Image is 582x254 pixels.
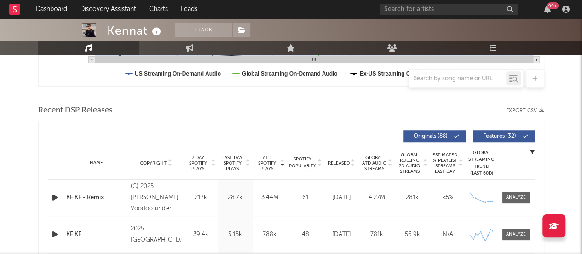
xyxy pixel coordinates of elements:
[432,152,458,174] span: Estimated % Playlist Streams Last Day
[220,193,250,202] div: 28.7k
[432,230,463,239] div: N/A
[326,193,357,202] div: [DATE]
[397,152,422,174] span: Global Rolling 7D Audio Streams
[131,181,181,214] div: (C) 2025 [PERSON_NAME] Voodoo under exclusive license to BZR Music LLC. Except track 4. Track 4 ©...
[175,23,232,37] button: Track
[544,6,551,13] button: 99+
[362,193,392,202] div: 4.27M
[66,193,127,202] a: KE KE - Remix
[220,230,250,239] div: 5.15k
[473,130,535,142] button: Features(32)
[255,193,285,202] div: 3.44M
[409,134,452,139] span: Originals ( 88 )
[186,155,210,171] span: 7 Day Spotify Plays
[409,75,506,83] input: Search by song name or URL
[547,2,559,9] div: 99 +
[289,193,322,202] div: 61
[186,230,216,239] div: 39.4k
[478,134,521,139] span: Features ( 32 )
[289,230,322,239] div: 48
[328,160,350,166] span: Released
[289,156,316,170] span: Spotify Popularity
[362,230,392,239] div: 781k
[362,155,387,171] span: Global ATD Audio Streams
[380,4,518,15] input: Search for artists
[506,108,544,113] button: Export CSV
[38,105,113,116] span: Recent DSP Releases
[326,230,357,239] div: [DATE]
[255,155,279,171] span: ATD Spotify Plays
[66,159,127,166] div: Name
[107,23,163,38] div: Kennat
[432,193,463,202] div: <5%
[397,193,428,202] div: 281k
[468,149,496,177] div: Global Streaming Trend (Last 60D)
[397,230,428,239] div: 56.9k
[66,230,127,239] a: KE KE
[186,193,216,202] div: 217k
[131,224,181,246] div: 2025 [GEOGRAPHIC_DATA]
[403,130,466,142] button: Originals(88)
[255,230,285,239] div: 788k
[140,160,167,166] span: Copyright
[220,155,245,171] span: Last Day Spotify Plays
